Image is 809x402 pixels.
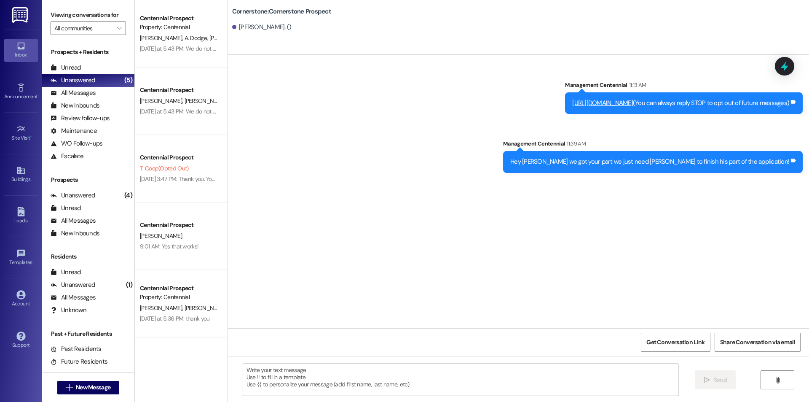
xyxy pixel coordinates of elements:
[51,306,86,315] div: Unknown
[714,375,727,384] span: Send
[232,7,331,16] b: Cornerstone: Cornerstone Prospect
[140,34,185,42] span: [PERSON_NAME]
[76,383,110,392] span: New Message
[122,189,134,202] div: (4)
[572,99,789,108] div: (You can always reply STOP to opt out of future messages)
[42,48,134,57] div: Prospects + Residents
[30,134,32,140] span: •
[42,252,134,261] div: Residents
[51,63,81,72] div: Unread
[140,165,188,172] span: T. Coop (Opted Out)
[51,216,96,225] div: All Messages
[51,345,102,353] div: Past Residents
[4,205,38,227] a: Leads
[695,370,736,389] button: Send
[184,34,209,42] span: A. Dodge
[140,175,555,183] div: [DATE] 3:47 PM: Thank you. You will no longer receive texts from this thread. Please reply with '...
[51,191,95,200] div: Unanswered
[4,39,38,62] a: Inbox
[715,333,801,352] button: Share Conversation via email
[124,278,134,291] div: (1)
[51,229,99,238] div: New Inbounds
[38,92,39,98] span: •
[51,8,126,22] label: Viewing conversations for
[704,377,710,383] i: 
[12,7,29,23] img: ResiDesk Logo
[646,338,705,347] span: Get Conversation Link
[641,333,710,352] button: Get Conversation Link
[140,304,185,312] span: [PERSON_NAME]
[140,221,218,229] div: Centennial Prospect
[42,329,134,338] div: Past + Future Residents
[4,163,38,186] a: Buildings
[720,338,795,347] span: Share Conversation via email
[51,152,83,161] div: Escalate
[51,89,96,97] div: All Messages
[66,384,72,391] i: 
[140,23,218,32] div: Property: Centennial
[4,246,38,269] a: Templates •
[140,97,185,105] span: [PERSON_NAME]
[209,34,254,42] span: [PERSON_NAME]
[4,288,38,310] a: Account
[565,81,803,92] div: Management Centennial
[140,108,686,115] div: [DATE] at 5:43 PM: We do not have a record of you notifying the office. It was not in your final ...
[4,122,38,145] a: Site Visit •
[51,281,95,289] div: Unanswered
[140,86,218,94] div: Centennial Prospect
[117,25,121,32] i: 
[140,243,198,250] div: 9:01 AM: Yes that works!
[140,45,686,52] div: [DATE] at 5:43 PM: We do not have a record of you notifying the office. It was not in your final ...
[51,139,102,148] div: WO Follow-ups
[510,157,789,166] div: Hey [PERSON_NAME] we got your part we just need [PERSON_NAME] to finish his part of the application!
[774,377,781,383] i: 
[51,268,81,277] div: Unread
[565,139,586,148] div: 11:39 AM
[140,232,182,240] span: [PERSON_NAME]
[627,81,646,89] div: 11:13 AM
[122,74,134,87] div: (5)
[32,258,34,264] span: •
[140,153,218,162] div: Centennial Prospect
[572,99,633,107] a: [URL][DOMAIN_NAME]
[51,114,110,123] div: Review follow-ups
[51,101,99,110] div: New Inbounds
[51,357,107,366] div: Future Residents
[140,315,209,322] div: [DATE] at 5:36 PM: thank you
[4,329,38,352] a: Support
[184,97,229,105] span: [PERSON_NAME]
[51,76,95,85] div: Unanswered
[140,284,218,293] div: Centennial Prospect
[140,14,218,23] div: Centennial Prospect
[51,204,81,213] div: Unread
[57,381,120,394] button: New Message
[51,293,96,302] div: All Messages
[42,175,134,184] div: Prospects
[184,304,241,312] span: [PERSON_NAME] (CTA)
[51,127,97,135] div: Maintenance
[232,23,292,32] div: [PERSON_NAME]. ()
[54,22,113,35] input: All communities
[503,139,803,151] div: Management Centennial
[140,293,218,302] div: Property: Centennial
